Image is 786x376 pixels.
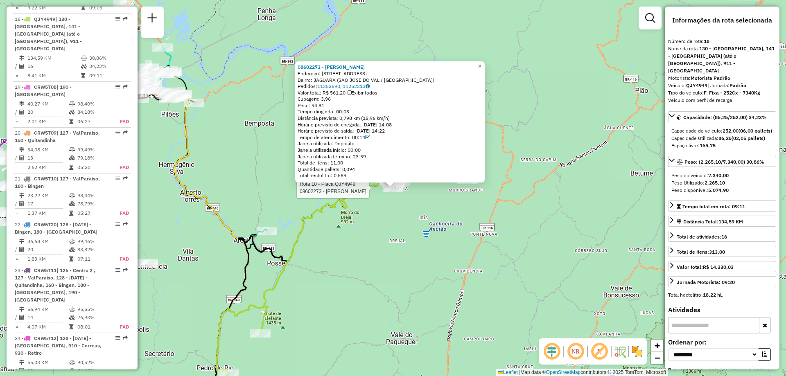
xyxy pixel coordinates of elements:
[651,340,663,352] a: Zoom in
[27,313,69,322] td: 14
[498,369,518,375] a: Leaflet
[673,367,766,373] a: 1 - 08601092 - BAR E MERCEARIA BOCA
[671,179,773,187] div: Peso Utilizado:
[123,176,128,181] em: Rota exportada
[703,264,734,270] strong: R$ 14.330,03
[81,56,87,61] i: % de utilização do peso
[27,200,69,208] td: 17
[298,122,482,128] div: Horário previsto de chegada: [DATE] 14:08
[668,276,776,287] a: Jornada Motorista: 09:20
[77,245,111,254] td: 83,82%
[668,337,776,347] label: Ordenar por:
[69,368,75,373] i: % de utilização da cubagem
[19,64,24,69] i: Total de Atividades
[77,163,111,171] td: 05:20
[668,124,776,153] div: Capacidade: (86,25/252,00) 34,23%
[27,191,69,200] td: 23,22 KM
[677,234,727,240] span: Total de atividades:
[123,84,128,89] em: Rota exportada
[682,203,745,209] span: Tempo total em rota: 09:11
[718,135,732,141] strong: 86,25
[69,360,75,365] i: % de utilização do peso
[15,4,19,12] td: =
[111,323,129,331] td: FAD
[15,209,19,217] td: =
[668,45,776,74] div: Nome da rota:
[19,147,24,152] i: Distância Total
[758,348,771,361] button: Ordem crescente
[144,10,160,28] a: Nova sessão e pesquisa
[123,268,128,272] em: Rota exportada
[298,128,482,134] div: Horário previsto de saída: [DATE] 14:22
[77,154,111,162] td: 79,18%
[298,172,482,179] div: Total hectolitro: 0,589
[298,115,482,122] div: Distância prevista: 0,798 km (15,96 km/h)
[34,84,56,90] span: CRW5T08
[671,142,773,149] div: Espaço livre:
[69,165,73,170] i: Tempo total em rota
[704,38,709,44] strong: 18
[478,63,481,70] span: ×
[34,16,55,22] span: QJY4949
[707,82,746,88] span: | Jornada:
[89,62,128,70] td: 34,23%
[668,306,776,314] h4: Atividades
[27,305,69,313] td: 56,94 KM
[27,323,69,331] td: 4,07 KM
[298,153,482,160] div: Janela utilizada término: 23:59
[27,163,69,171] td: 2,62 KM
[27,117,69,126] td: 2,01 KM
[77,117,111,126] td: 06:27
[677,279,735,286] div: Jornada Motorista: 09:20
[77,191,111,200] td: 98,44%
[348,90,377,96] span: Exibir todos
[15,176,100,189] span: | 127 - ValParaiso, 160 - Bingen
[519,369,520,375] span: |
[77,358,111,367] td: 90,52%
[15,72,19,80] td: =
[15,255,19,263] td: =
[684,159,764,165] span: Peso: (2.265,10/7.340,00) 30,86%
[69,201,75,206] i: % de utilização da cubagem
[15,245,19,254] td: /
[89,54,128,62] td: 30,86%
[317,83,370,89] a: 11252590, 11252213
[81,73,85,78] i: Tempo total em rota
[721,234,727,240] strong: 16
[15,313,19,322] td: /
[298,108,482,115] div: Tempo dirigindo: 00:03
[668,156,776,167] a: Peso: (2.265,10/7.340,00) 30,86%
[668,200,776,212] a: Tempo total em rota: 09:11
[69,247,75,252] i: % de utilização da cubagem
[34,130,56,136] span: CRW5T09
[708,172,729,178] strong: 7.340,00
[298,90,482,96] div: Valor total: R$ 561,20
[123,335,128,340] em: Rota exportada
[19,368,24,373] i: Total de Atividades
[27,154,69,162] td: 13
[15,323,19,331] td: =
[77,367,111,375] td: 74,17%
[655,353,660,363] span: −
[613,345,626,358] img: Fluxo de ruas
[34,176,56,182] span: CRW5T10
[655,340,660,351] span: +
[298,160,482,166] div: Total de itens: 11,00
[19,101,24,106] i: Distância Total
[15,62,19,70] td: /
[27,367,69,375] td: 22
[668,16,776,24] h4: Informações da rota selecionada
[77,108,111,116] td: 84,18%
[89,72,128,80] td: 09:11
[77,313,111,322] td: 76,93%
[723,128,739,134] strong: 252,00
[683,114,767,120] span: Capacidade: (86,25/252,00) 34,23%
[69,101,75,106] i: % de utilização do peso
[115,84,120,89] em: Opções
[15,108,19,116] td: /
[566,342,585,361] span: Ocultar NR
[366,84,370,89] i: Observações
[15,221,97,235] span: | 128 - [DATE] - Bingen, 180 - [GEOGRAPHIC_DATA]
[671,172,729,178] span: Peso do veículo:
[77,323,111,331] td: 08:01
